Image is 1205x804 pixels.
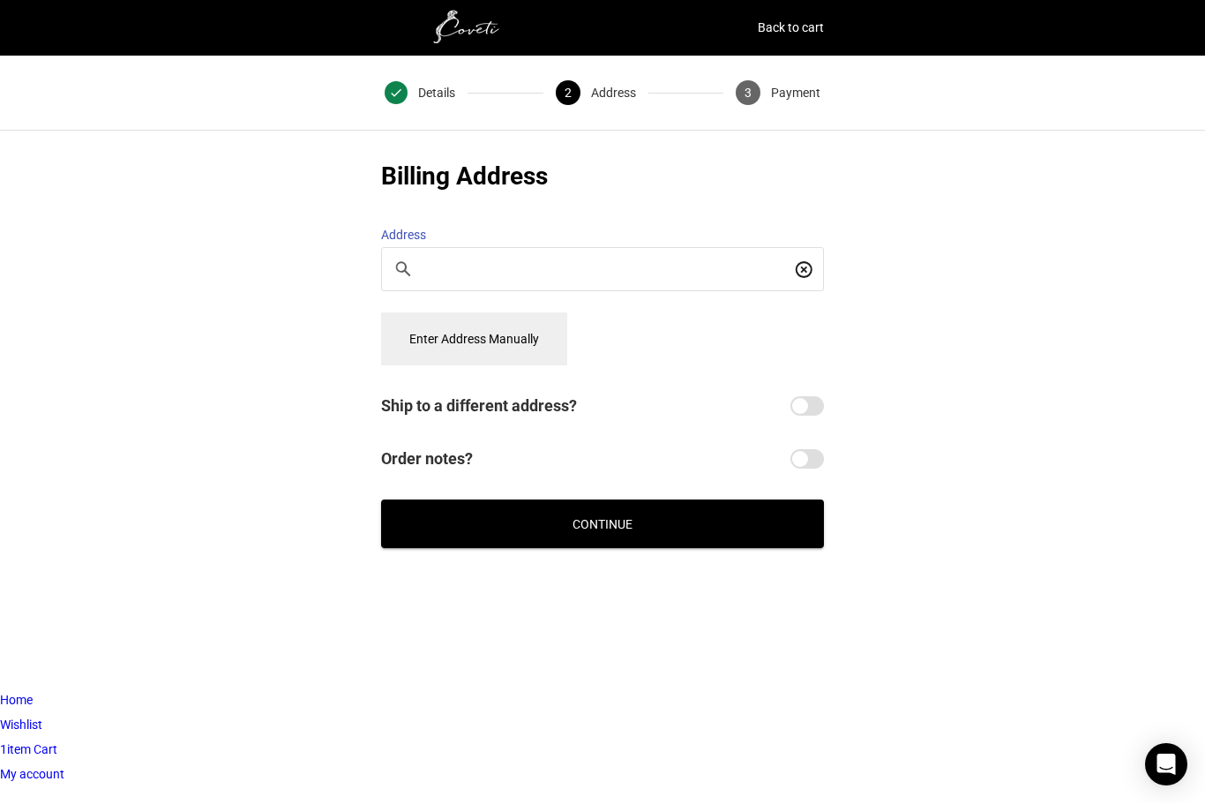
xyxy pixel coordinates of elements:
button: 1 Details [372,56,468,131]
img: white1.png [381,11,558,46]
h2: Billing Address [381,160,824,195]
div: Open Intercom Messenger [1145,744,1187,786]
a: Back to cart [758,16,824,41]
span: item [7,743,31,757]
button: Continue [381,500,824,549]
span: Address [591,81,636,106]
span: Order notes? [381,447,790,472]
button: 3 Payment [723,56,833,131]
button: 2 Address [543,56,648,131]
span: Payment [771,81,820,106]
input: Order notes? [790,450,824,470]
span: Cart [34,743,57,757]
span: Details [418,81,455,106]
button: Enter Address Manually [381,313,567,366]
span: 1 [385,82,408,105]
label: Address [381,223,824,248]
span: 3 [736,81,760,106]
input: Ship to a different address? [790,397,824,417]
span: 2 [556,81,580,106]
span: Ship to a different address? [381,394,790,419]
